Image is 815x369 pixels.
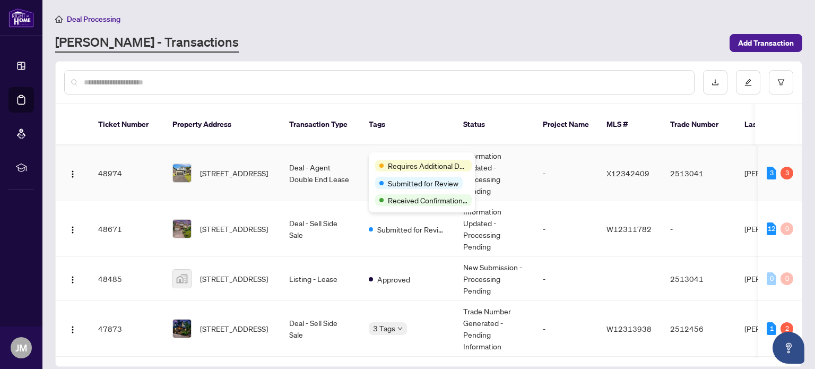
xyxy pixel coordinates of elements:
[64,270,81,287] button: Logo
[200,167,268,179] span: [STREET_ADDRESS]
[606,168,649,178] span: X12342409
[64,320,81,337] button: Logo
[68,226,77,234] img: Logo
[534,104,598,145] th: Project Name
[767,272,776,285] div: 0
[767,167,776,179] div: 3
[769,70,793,95] button: filter
[738,35,794,52] span: Add Transaction
[767,222,776,235] div: 12
[200,273,268,285] span: [STREET_ADDRESS]
[281,201,360,257] td: Deal - Sell Side Sale
[662,301,736,357] td: 2512456
[164,104,281,145] th: Property Address
[781,167,793,179] div: 3
[68,325,77,334] img: Logo
[90,257,164,301] td: 48485
[281,257,360,301] td: Listing - Lease
[703,70,727,95] button: download
[388,194,467,206] span: Received Confirmation of Closing
[455,145,534,201] td: Information Updated - Processing Pending
[377,224,446,235] span: Submitted for Review
[455,301,534,357] td: Trade Number Generated - Pending Information
[781,322,793,335] div: 2
[662,201,736,257] td: -
[781,222,793,235] div: 0
[662,145,736,201] td: 2513041
[200,323,268,334] span: [STREET_ADDRESS]
[606,324,652,333] span: W12313938
[281,301,360,357] td: Deal - Sell Side Sale
[377,273,410,285] span: Approved
[534,145,598,201] td: -
[281,104,360,145] th: Transaction Type
[736,70,760,95] button: edit
[68,276,77,284] img: Logo
[90,201,164,257] td: 48671
[744,79,752,86] span: edit
[388,177,458,189] span: Submitted for Review
[397,326,403,331] span: down
[90,301,164,357] td: 47873
[773,332,804,364] button: Open asap
[781,272,793,285] div: 0
[55,33,239,53] a: [PERSON_NAME] - Transactions
[662,104,736,145] th: Trade Number
[712,79,719,86] span: download
[281,145,360,201] td: Deal - Agent Double End Lease
[606,224,652,234] span: W12311782
[68,170,77,178] img: Logo
[173,164,191,182] img: thumbnail-img
[55,15,63,23] span: home
[373,322,395,334] span: 3 Tags
[662,257,736,301] td: 2513041
[455,201,534,257] td: Information Updated - Processing Pending
[67,14,120,24] span: Deal Processing
[598,104,662,145] th: MLS #
[90,145,164,201] td: 48974
[388,160,467,171] span: Requires Additional Docs
[534,301,598,357] td: -
[173,270,191,288] img: thumbnail-img
[534,201,598,257] td: -
[173,320,191,338] img: thumbnail-img
[455,104,534,145] th: Status
[200,223,268,235] span: [STREET_ADDRESS]
[777,79,785,86] span: filter
[90,104,164,145] th: Ticket Number
[534,257,598,301] td: -
[8,8,34,28] img: logo
[64,165,81,182] button: Logo
[455,257,534,301] td: New Submission - Processing Pending
[360,104,455,145] th: Tags
[730,34,802,52] button: Add Transaction
[173,220,191,238] img: thumbnail-img
[15,340,27,355] span: JM
[767,322,776,335] div: 1
[64,220,81,237] button: Logo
